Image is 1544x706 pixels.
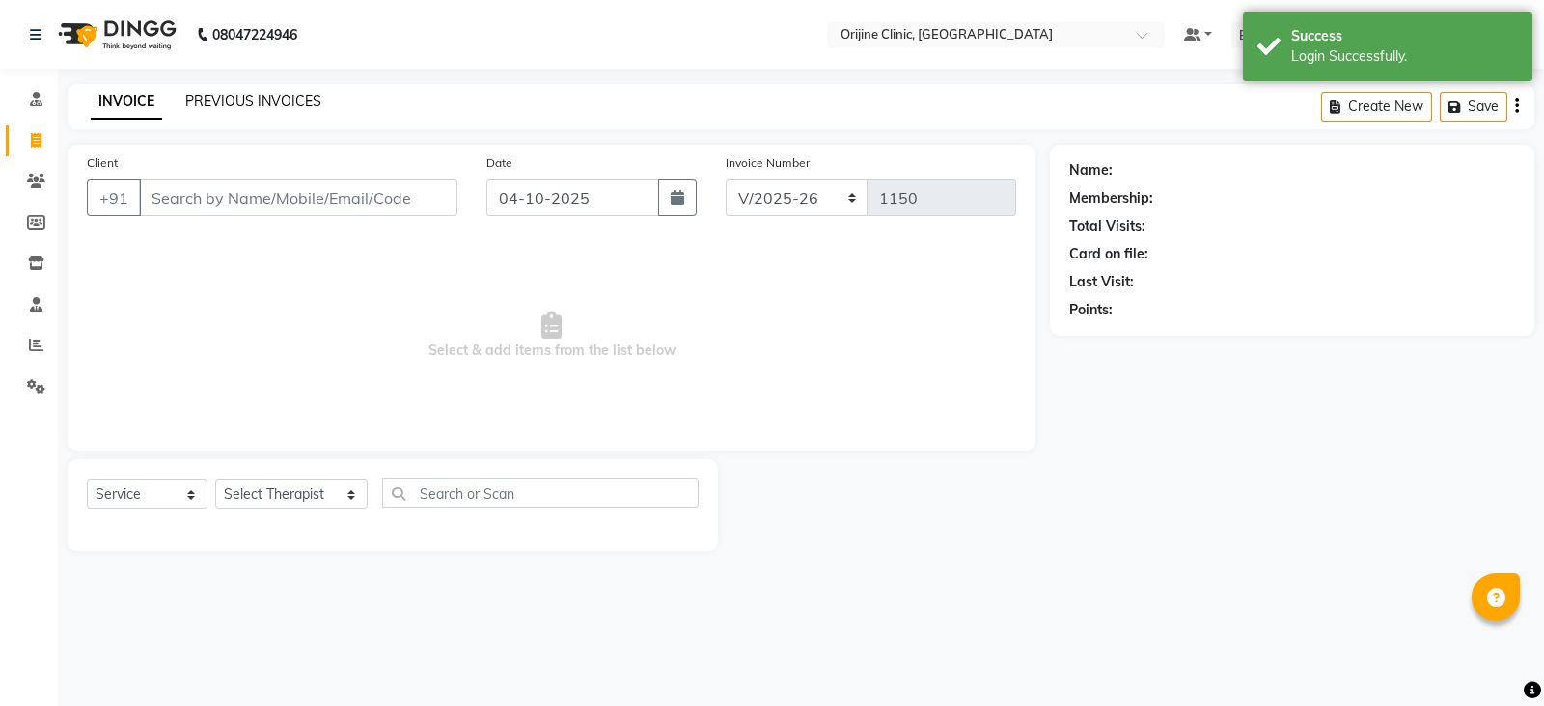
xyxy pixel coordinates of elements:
div: Name: [1069,160,1113,180]
div: Points: [1069,300,1113,320]
input: Search by Name/Mobile/Email/Code [139,179,457,216]
div: Membership: [1069,188,1153,208]
a: PREVIOUS INVOICES [185,93,321,110]
button: Create New [1321,92,1432,122]
div: Total Visits: [1069,216,1145,236]
div: Last Visit: [1069,272,1134,292]
input: Search or Scan [382,478,699,508]
img: logo [49,8,181,62]
label: Date [486,154,512,172]
button: +91 [87,179,141,216]
div: Success [1291,26,1518,46]
button: Save [1440,92,1507,122]
iframe: chat widget [1463,629,1525,687]
div: Card on file: [1069,244,1148,264]
label: Invoice Number [726,154,810,172]
b: 08047224946 [212,8,297,62]
a: INVOICE [91,85,162,120]
div: Login Successfully. [1291,46,1518,67]
label: Client [87,154,118,172]
span: Select & add items from the list below [87,239,1016,432]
